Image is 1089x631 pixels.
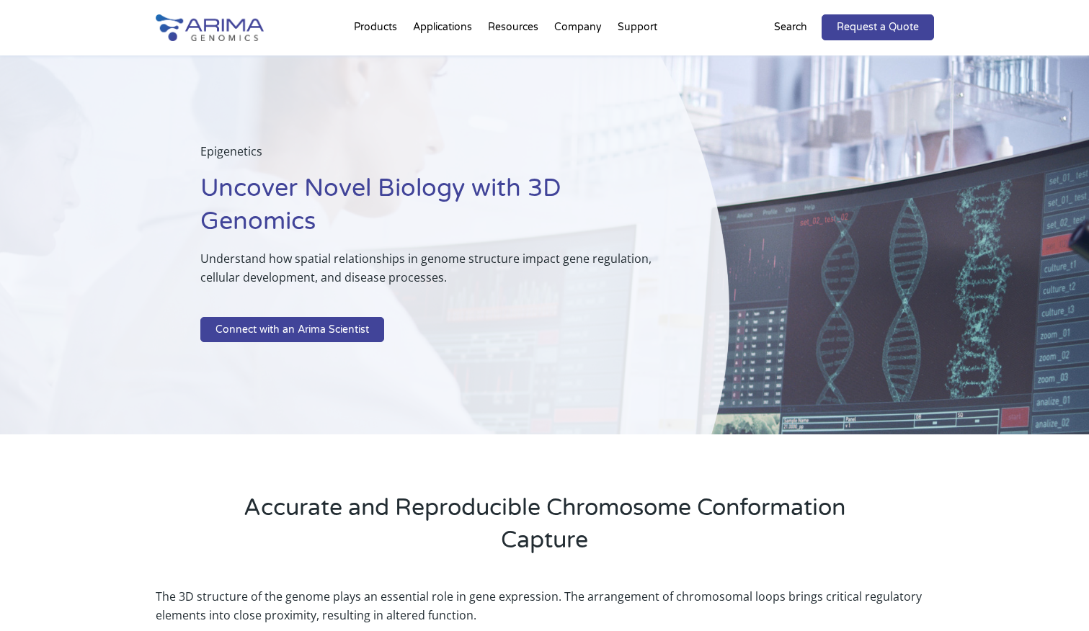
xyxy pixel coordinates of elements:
[822,14,934,40] a: Request a Quote
[774,18,807,37] p: Search
[200,249,657,298] p: Understand how spatial relationships in genome structure impact gene regulation, cellular develop...
[200,172,657,249] h1: Uncover Novel Biology with 3D Genomics
[200,142,657,172] p: Epigenetics
[156,14,264,41] img: Arima-Genomics-logo
[213,492,876,568] h2: Accurate and Reproducible Chromosome Conformation Capture
[200,317,384,343] a: Connect with an Arima Scientist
